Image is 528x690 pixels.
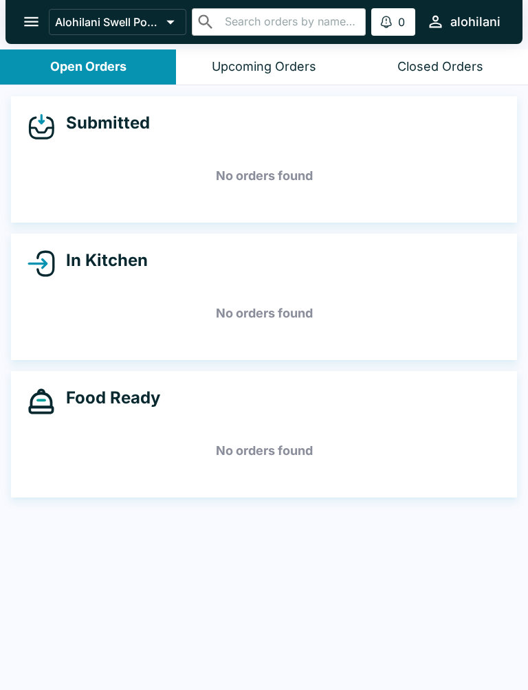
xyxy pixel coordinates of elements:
p: Alohilani Swell Pool & Bar [55,15,161,29]
h4: In Kitchen [55,250,148,271]
div: Closed Orders [397,59,483,75]
button: open drawer [14,4,49,39]
h4: Submitted [55,113,150,133]
div: Open Orders [50,59,126,75]
h5: No orders found [27,426,500,476]
button: Alohilani Swell Pool & Bar [49,9,186,35]
div: Upcoming Orders [212,59,316,75]
h5: No orders found [27,151,500,201]
input: Search orders by name or phone number [221,12,360,32]
p: 0 [398,15,405,29]
div: alohilani [450,14,500,30]
button: alohilani [421,7,506,36]
h4: Food Ready [55,388,160,408]
h5: No orders found [27,289,500,338]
